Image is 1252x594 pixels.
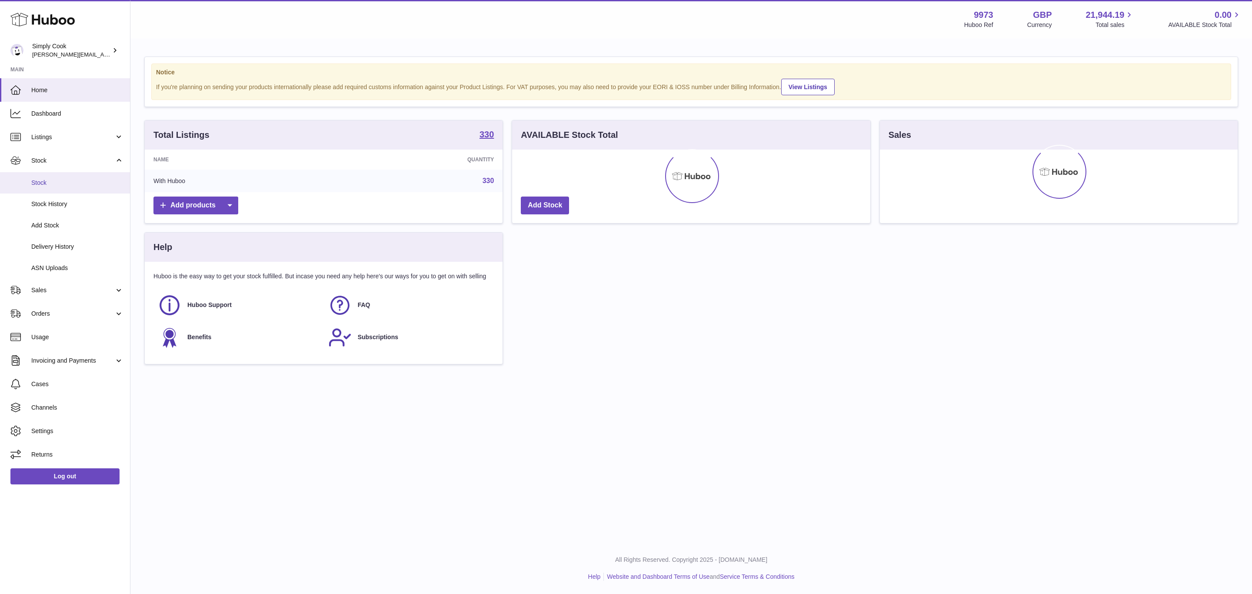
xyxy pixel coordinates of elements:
[31,451,123,459] span: Returns
[187,301,232,309] span: Huboo Support
[1086,9,1124,21] span: 21,944.19
[32,42,110,59] div: Simply Cook
[145,170,333,192] td: With Huboo
[153,197,238,214] a: Add products
[604,573,794,581] li: and
[153,241,172,253] h3: Help
[31,333,123,341] span: Usage
[521,129,618,141] h3: AVAILABLE Stock Total
[31,110,123,118] span: Dashboard
[483,177,494,184] a: 330
[1027,21,1052,29] div: Currency
[31,380,123,388] span: Cases
[720,573,795,580] a: Service Terms & Conditions
[31,357,114,365] span: Invoicing and Payments
[31,243,123,251] span: Delivery History
[1168,9,1242,29] a: 0.00 AVAILABLE Stock Total
[156,77,1226,95] div: If you're planning on sending your products internationally please add required customs informati...
[1168,21,1242,29] span: AVAILABLE Stock Total
[889,129,911,141] h3: Sales
[333,150,503,170] th: Quantity
[1095,21,1134,29] span: Total sales
[31,157,114,165] span: Stock
[479,130,494,139] strong: 330
[31,286,114,294] span: Sales
[31,310,114,318] span: Orders
[358,333,398,341] span: Subscriptions
[607,573,709,580] a: Website and Dashboard Terms of Use
[479,130,494,140] a: 330
[31,427,123,435] span: Settings
[964,21,993,29] div: Huboo Ref
[31,404,123,412] span: Channels
[328,294,490,317] a: FAQ
[31,133,114,141] span: Listings
[588,573,601,580] a: Help
[521,197,569,214] a: Add Stock
[137,556,1245,564] p: All Rights Reserved. Copyright 2025 - [DOMAIN_NAME]
[156,68,1226,77] strong: Notice
[31,264,123,272] span: ASN Uploads
[31,86,123,94] span: Home
[31,179,123,187] span: Stock
[158,294,320,317] a: Huboo Support
[1086,9,1134,29] a: 21,944.19 Total sales
[31,200,123,208] span: Stock History
[153,129,210,141] h3: Total Listings
[328,326,490,349] a: Subscriptions
[10,44,23,57] img: emma@simplycook.com
[358,301,370,309] span: FAQ
[31,221,123,230] span: Add Stock
[1215,9,1232,21] span: 0.00
[974,9,993,21] strong: 9973
[187,333,211,341] span: Benefits
[153,272,494,280] p: Huboo is the easy way to get your stock fulfilled. But incase you need any help here's our ways f...
[781,79,835,95] a: View Listings
[32,51,174,58] span: [PERSON_NAME][EMAIL_ADDRESS][DOMAIN_NAME]
[10,468,120,484] a: Log out
[158,326,320,349] a: Benefits
[145,150,333,170] th: Name
[1033,9,1052,21] strong: GBP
